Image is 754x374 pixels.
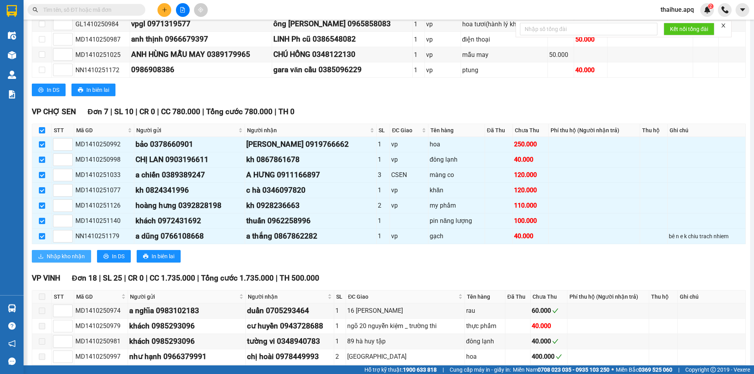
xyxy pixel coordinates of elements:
div: a nghĩa 0983102183 [129,305,244,317]
div: kh 0928236663 [246,200,375,212]
strong: 0708 023 035 - 0935 103 250 [538,367,609,373]
img: logo [4,42,11,81]
th: Phí thu hộ (Người nhận trả) [549,124,640,137]
img: solution-icon [8,90,16,99]
strong: 0369 525 060 [639,367,672,373]
div: pin năng lượng [430,216,483,226]
div: NN1410251172 [75,65,128,75]
div: kh 0824341996 [135,184,244,196]
div: a chiến 0389389247 [135,169,244,181]
span: CC 780.000 [161,107,200,116]
span: ⚪️ [611,368,614,371]
div: 1 [414,35,424,44]
th: Ghi chú [678,290,746,303]
div: 40.000 [575,65,606,75]
th: Đã Thu [485,124,513,137]
span: Kết nối tổng đài [670,25,708,33]
div: 40.000 [532,321,566,331]
td: MD1410251126 [74,198,134,213]
th: Thu hộ [640,124,668,137]
div: 1 [335,306,344,316]
div: hoàng hưng 0392828198 [135,200,244,212]
td: MD1410250987 [74,32,130,47]
div: MD1410251140 [75,216,133,226]
span: CC 1.735.000 [150,274,195,283]
span: notification [8,340,16,347]
span: copyright [710,367,716,372]
div: 1 [378,216,388,226]
div: MD1410251033 [75,170,133,180]
div: vp [426,35,459,44]
th: Phí thu hộ (Người nhận trả) [567,290,649,303]
span: Nhập kho nhận [47,252,85,261]
th: Chưa Thu [531,290,567,303]
div: đông lạnh [430,155,483,164]
div: khách 0985293096 [129,320,244,332]
div: 120.000 [514,170,547,180]
span: SL 10 [114,107,134,116]
div: MD1410250981 [75,336,126,346]
div: LINH Ph cũ 0386548082 [273,33,411,45]
div: đông lạnh [466,336,504,346]
span: message [8,358,16,365]
button: file-add [176,3,190,17]
div: [GEOGRAPHIC_DATA] [347,352,463,361]
div: mẫu may [462,50,547,60]
span: check [552,338,558,345]
div: MD1410251126 [75,201,133,210]
td: MD1410250974 [74,303,128,319]
div: 1 [414,50,424,60]
div: 40.000 [532,336,566,346]
button: caret-down [736,3,749,17]
button: downloadNhập kho nhận [32,250,91,263]
span: caret-down [739,6,746,13]
img: warehouse-icon [8,304,16,312]
span: CR 0 [139,107,155,116]
div: anh thịnh 0966679397 [131,33,271,45]
span: Hỗ trợ kỹ thuật: [364,365,437,374]
th: SL [334,290,346,303]
div: 1 [378,185,388,195]
strong: 1900 633 818 [403,367,437,373]
div: cư huyền 0943728688 [247,320,333,332]
div: kh 0867861678 [246,154,375,166]
div: NN1410251179 [75,231,133,241]
div: khách 0972431692 [135,215,244,227]
div: vp [391,231,427,241]
button: printerIn DS [32,84,66,96]
div: 400.000 [532,352,566,361]
th: STT [52,290,74,303]
div: 1 [414,19,424,29]
div: vp [426,65,459,75]
div: ngõ 20 nguyễn kiệm _ trường thi [347,321,463,331]
div: 250.000 [514,139,547,149]
span: 2 [709,4,712,9]
span: Mã GD [76,126,126,135]
span: Mã GD [76,292,120,301]
div: 50.000 [549,50,573,60]
span: | [124,274,126,283]
span: | [443,365,444,374]
span: plus [162,7,167,13]
div: thuấn 0962258996 [246,215,375,227]
span: SL 25 [103,274,122,283]
span: file-add [180,7,185,13]
td: MD1410250992 [74,137,134,152]
span: TH 0 [278,107,295,116]
span: Cung cấp máy in - giấy in: [450,365,511,374]
span: In biên lai [86,86,109,94]
div: a thắng 0867862282 [246,230,375,242]
img: logo-vxr [7,5,17,17]
div: MD1410250979 [75,321,126,331]
div: 1 [378,155,388,164]
button: Kết nối tổng đài [664,23,714,35]
div: bê n e k chiu trach nhiem [669,232,744,241]
div: 120.000 [514,185,547,195]
span: question-circle [8,322,16,330]
div: 1 [335,321,344,331]
div: MD1410250987 [75,35,128,44]
span: download [38,254,44,260]
div: MD1410251025 [75,50,128,60]
div: 1 [378,231,388,241]
span: [GEOGRAPHIC_DATA], [GEOGRAPHIC_DATA] ↔ [GEOGRAPHIC_DATA] [12,33,70,60]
